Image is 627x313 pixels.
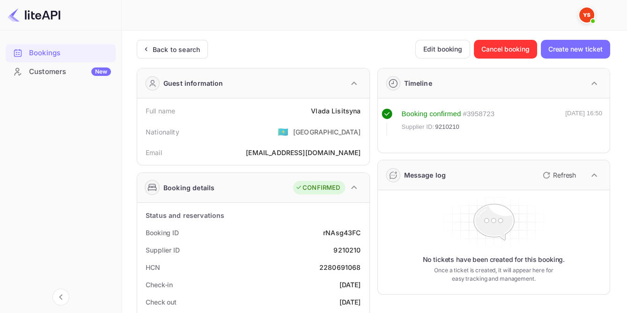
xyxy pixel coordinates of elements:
div: Check-in [146,280,173,290]
div: Bookings [6,44,116,62]
button: Edit booking [415,40,470,59]
img: LiteAPI logo [7,7,60,22]
div: Supplier ID [146,245,180,255]
img: Yandex Support [579,7,594,22]
div: Booking ID [146,228,179,238]
div: Message log [404,170,446,180]
div: Back to search [153,45,200,54]
p: Refresh [553,170,576,180]
div: Bookings [29,48,111,59]
div: Customers [29,67,111,77]
div: HCN [146,262,160,272]
span: Supplier ID: [402,122,435,132]
button: Refresh [537,168,580,183]
span: United States [278,123,288,140]
div: [DATE] [339,280,361,290]
div: Booking details [163,183,214,193]
div: # 3958723 [463,109,494,119]
span: 9210210 [435,122,459,132]
div: Email [146,148,162,157]
div: 2280691068 [319,262,361,272]
div: 9210210 [333,245,361,255]
button: Create new ticket [541,40,610,59]
div: CONFIRMED [295,183,340,193]
div: Booking confirmed [402,109,461,119]
div: Vlada Lisitsyna [311,106,361,116]
button: Cancel booking [474,40,537,59]
div: CustomersNew [6,63,116,81]
div: [DATE] 16:50 [565,109,602,136]
a: CustomersNew [6,63,116,80]
a: Bookings [6,44,116,61]
div: Status and reservations [146,210,224,220]
div: Check out [146,297,177,307]
div: Full name [146,106,175,116]
div: Guest information [163,78,223,88]
p: No tickets have been created for this booking. [422,255,565,264]
div: [EMAIL_ADDRESS][DOMAIN_NAME] [246,148,361,157]
p: Once a ticket is created, it will appear here for easy tracking and management. [432,266,555,283]
div: Nationality [146,127,179,137]
div: rNAsg43FC [323,228,361,238]
div: [GEOGRAPHIC_DATA] [293,127,361,137]
div: [DATE] [339,297,361,307]
button: Collapse navigation [52,289,69,306]
div: Timeline [404,78,432,88]
div: New [91,67,111,76]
